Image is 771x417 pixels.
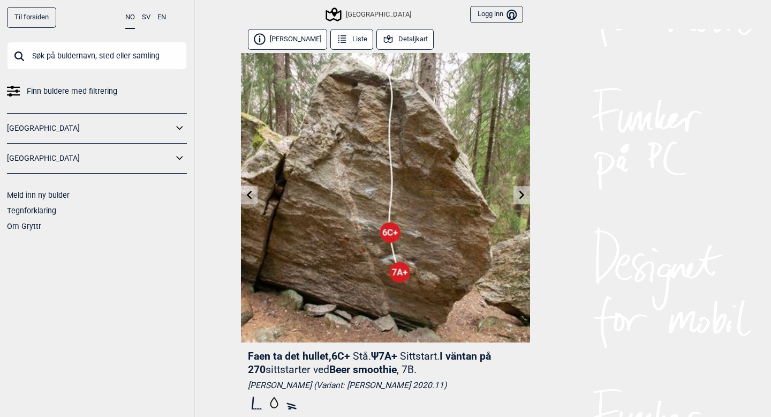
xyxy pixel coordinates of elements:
[248,350,491,376] span: Ψ 7A+
[241,53,530,342] img: Faen ta det hullet
[7,206,56,215] a: Tegnforklaring
[248,29,327,50] button: [PERSON_NAME]
[7,222,41,230] a: Om Gryttr
[7,42,187,70] input: Søk på buldernavn, sted eller samling
[142,7,150,28] button: SV
[470,6,523,24] button: Logg inn
[7,121,173,136] a: [GEOGRAPHIC_DATA]
[327,8,411,21] div: [GEOGRAPHIC_DATA]
[27,84,117,99] span: Finn buldere med filtrering
[329,363,397,376] strong: Beer smoothie
[7,7,56,28] a: Til forsiden
[248,380,523,391] div: [PERSON_NAME] (Variant: [PERSON_NAME] 2020.11)
[330,29,373,50] button: Liste
[7,191,70,199] a: Meld inn ny bulder
[376,29,434,50] button: Detaljkart
[248,350,491,376] p: Sittstart. sittstarter ved , 7B.
[7,84,187,99] a: Finn buldere med filtrering
[353,350,371,362] p: Stå.
[248,350,491,376] strong: I väntan på 270
[7,151,173,166] a: [GEOGRAPHIC_DATA]
[157,7,166,28] button: EN
[248,350,350,362] span: Faen ta det hullet , 6C+
[125,7,135,29] button: NO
